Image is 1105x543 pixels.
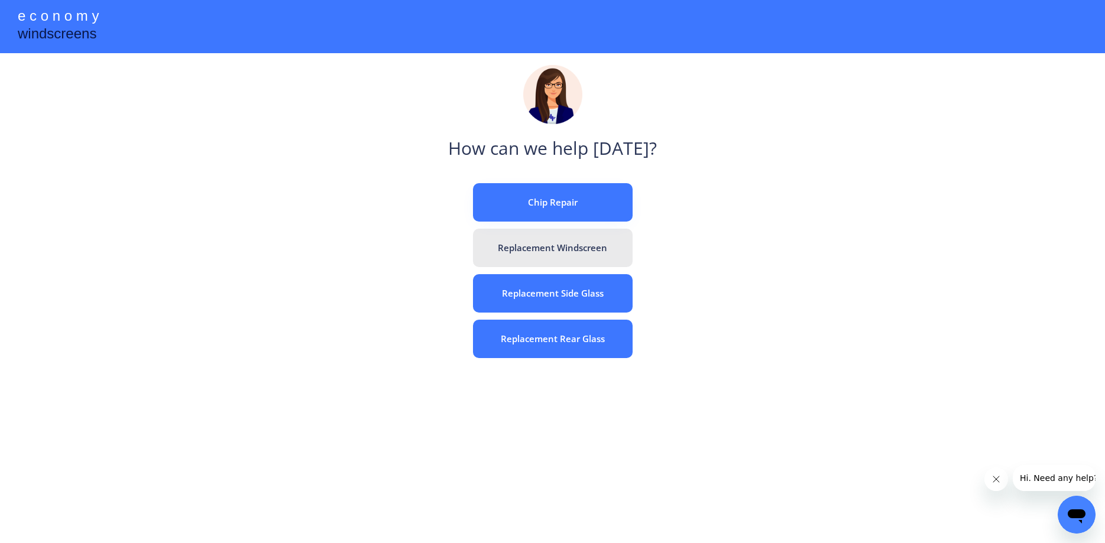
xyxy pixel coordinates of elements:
iframe: Button to launch messaging window [1058,496,1096,534]
img: madeline.png [523,65,582,124]
button: Chip Repair [473,183,633,222]
div: How can we help [DATE]? [448,136,657,162]
button: Replacement Side Glass [473,274,633,313]
iframe: Close message [984,467,1008,491]
button: Replacement Rear Glass [473,320,633,358]
button: Replacement Windscreen [473,229,633,267]
div: e c o n o m y [18,6,99,28]
div: windscreens [18,24,96,47]
iframe: Message from company [1013,465,1096,491]
span: Hi. Need any help? [7,8,85,18]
